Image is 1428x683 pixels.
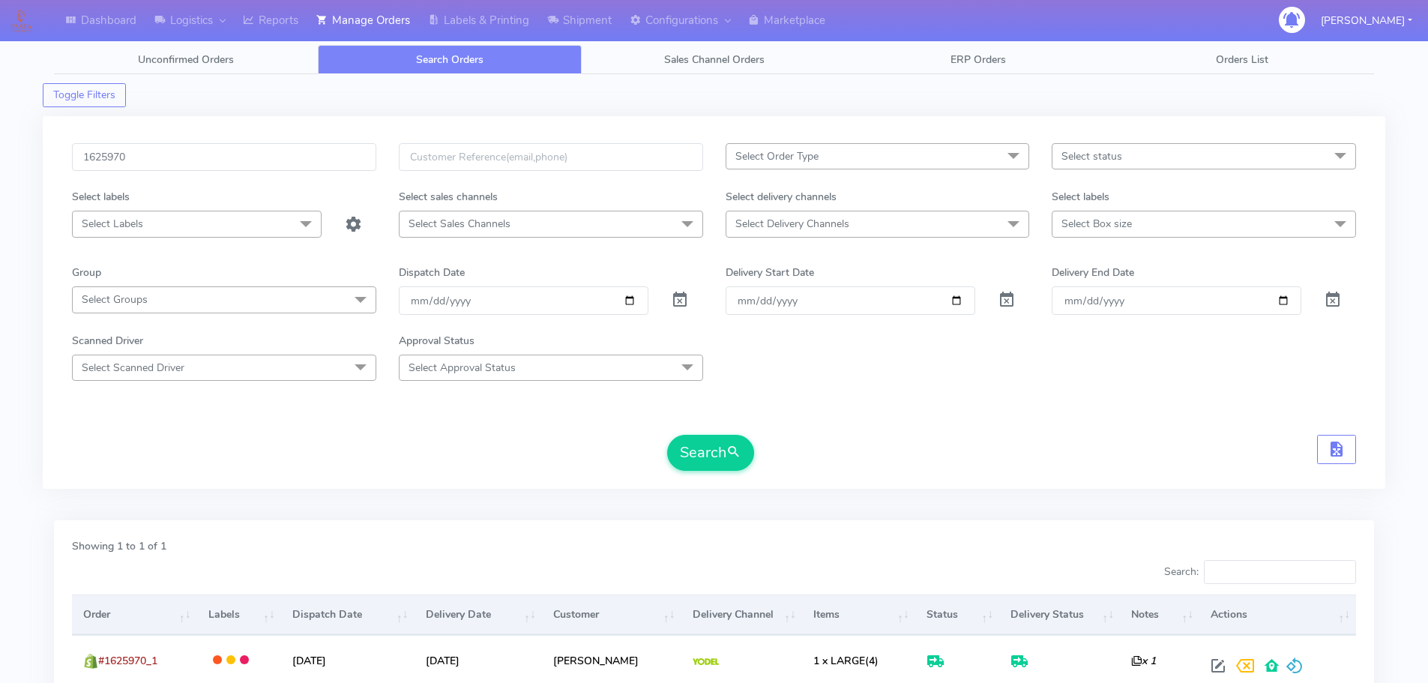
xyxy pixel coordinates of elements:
input: Customer Reference(email,phone) [399,143,703,171]
label: Select sales channels [399,189,498,205]
label: Group [72,265,101,280]
span: Select Approval Status [409,361,516,375]
th: Labels: activate to sort column ascending [197,595,281,635]
button: [PERSON_NAME] [1310,5,1424,36]
button: Toggle Filters [43,83,126,107]
span: (4) [813,654,879,668]
th: Delivery Status: activate to sort column ascending [999,595,1120,635]
th: Items: activate to sort column ascending [802,595,915,635]
span: Select Box size [1061,217,1132,231]
span: Select Delivery Channels [735,217,849,231]
label: Search: [1164,560,1356,584]
ul: Tabs [54,45,1374,74]
span: Select Sales Channels [409,217,510,231]
th: Customer: activate to sort column ascending [542,595,681,635]
input: Search: [1204,560,1356,584]
label: Delivery End Date [1052,265,1134,280]
span: ERP Orders [951,52,1006,67]
label: Select labels [1052,189,1109,205]
th: Actions: activate to sort column ascending [1199,595,1356,635]
span: Select Groups [82,292,148,307]
span: #1625970_1 [98,654,157,668]
label: Select labels [72,189,130,205]
label: Scanned Driver [72,333,143,349]
button: Search [667,435,754,471]
span: Search Orders [416,52,483,67]
span: 1 x LARGE [813,654,865,668]
th: Notes: activate to sort column ascending [1120,595,1199,635]
th: Delivery Channel: activate to sort column ascending [681,595,802,635]
label: Select delivery channels [726,189,837,205]
label: Approval Status [399,333,475,349]
i: x 1 [1131,654,1156,668]
th: Dispatch Date: activate to sort column ascending [281,595,415,635]
img: Yodel [693,658,719,666]
span: Select Scanned Driver [82,361,184,375]
span: Unconfirmed Orders [138,52,234,67]
img: shopify.png [83,654,98,669]
label: Dispatch Date [399,265,465,280]
label: Showing 1 to 1 of 1 [72,538,166,554]
th: Order: activate to sort column ascending [72,595,197,635]
label: Delivery Start Date [726,265,814,280]
span: Orders List [1216,52,1268,67]
th: Delivery Date: activate to sort column ascending [415,595,542,635]
span: Select status [1061,149,1122,163]
span: Sales Channel Orders [664,52,765,67]
span: Select Order Type [735,149,819,163]
input: Order Id [72,143,376,171]
th: Status: activate to sort column ascending [915,595,999,635]
span: Select Labels [82,217,143,231]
